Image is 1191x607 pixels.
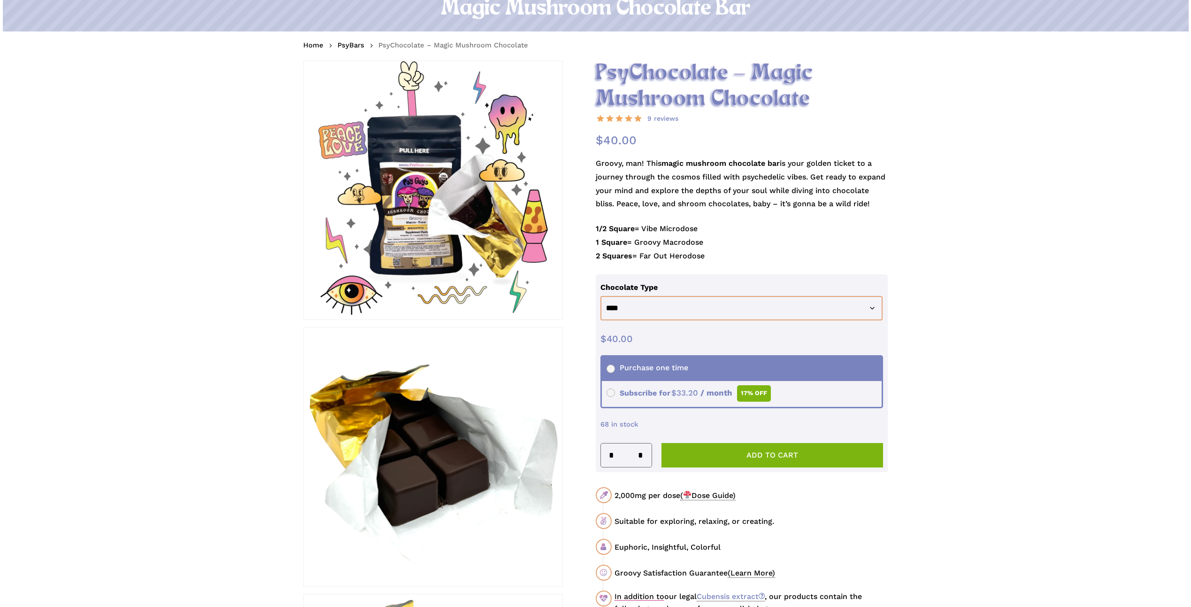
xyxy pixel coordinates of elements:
[596,157,888,222] p: Groovy, man! This is your golden ticket to a journey through the cosmos filled with psychedelic v...
[596,224,635,233] strong: 1/2 Square
[596,222,888,274] p: = Vibe Microdose = Groovy Macrodose = Far Out Herodose
[600,333,607,344] span: $
[596,61,888,112] h2: PsyChocolate – Magic Mushroom Chocolate
[671,388,676,397] span: $
[596,133,637,147] bdi: 40.00
[596,251,632,260] strong: 2 Squares
[680,491,736,500] span: ( Dose Guide)
[617,444,635,467] input: Product quantity
[728,568,775,578] span: (Learn More)
[671,388,698,397] span: 33.20
[596,238,627,247] strong: 1 Square
[600,418,884,438] p: 68 in stock
[600,283,658,292] label: Chocolate Type
[684,491,691,498] img: 🍄
[378,41,528,49] span: PsyChocolate – Magic Mushroom Chocolate
[615,541,888,553] div: Euphoric, Insightful, Colorful
[615,567,888,579] div: Groovy Satisfaction Guarantee
[615,490,888,501] div: 2,000mg per dose
[661,443,884,467] button: Add to cart
[615,515,888,527] div: Suitable for exploring, relaxing, or creating.
[661,159,780,168] strong: magic mushroom chocolate bar
[596,133,603,147] span: $
[607,363,688,372] span: Purchase one time
[615,592,664,601] u: In addition to
[303,40,323,50] a: Home
[600,333,633,344] bdi: 40.00
[338,40,364,50] a: PsyBars
[697,592,765,601] a: Cubensis extract
[607,389,771,397] span: Subscribe for
[700,388,732,397] span: / month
